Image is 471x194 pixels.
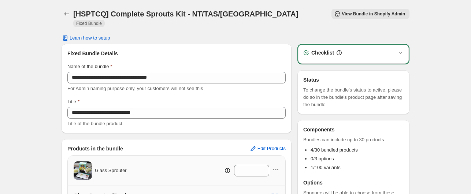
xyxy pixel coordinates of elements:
[57,33,115,43] button: Learn how to setup
[73,10,298,18] h1: [HSPTCQ] Complete Sprouts Kit - NT/TAS/[GEOGRAPHIC_DATA]
[311,147,358,153] span: 4/30 bundled products
[67,98,79,105] label: Title
[303,126,335,133] h3: Components
[67,50,286,57] h3: Fixed Bundle Details
[311,165,341,170] span: 1/100 variants
[303,136,404,143] span: Bundles can include up to 30 products
[331,9,409,19] button: View Bundle in Shopify Admin
[74,161,92,180] img: Glass Sprouter
[311,49,334,56] h3: Checklist
[342,11,405,17] span: View Bundle in Shopify Admin
[311,156,334,161] span: 0/3 options
[70,35,110,41] span: Learn how to setup
[303,179,404,186] h3: Options
[303,86,404,108] span: To change the bundle's status to active, please do so in the bundle's product page after saving t...
[67,121,122,126] span: Title of the bundle product
[303,76,404,83] h3: Status
[67,63,112,70] label: Name of the bundle
[76,20,102,26] span: Fixed Bundle
[62,9,72,19] button: Back
[257,146,286,152] span: Edit Products
[67,86,203,91] span: For Admin naming purpose only, your customers will not see this
[95,167,127,174] span: Glass Sprouter
[67,145,123,152] h3: Products in the bundle
[245,143,290,154] button: Edit Products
